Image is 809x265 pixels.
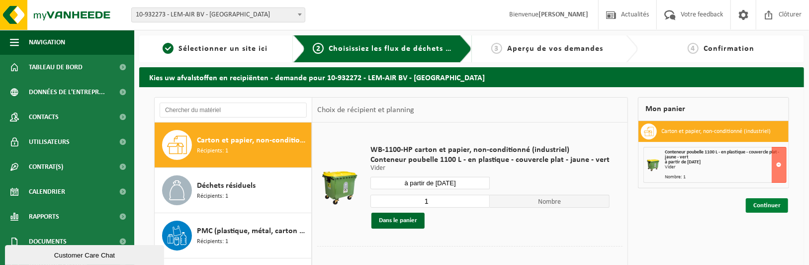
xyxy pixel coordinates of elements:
[491,43,502,54] span: 3
[5,243,166,265] iframe: chat widget
[160,103,307,118] input: Chercher du matériel
[370,155,610,165] span: Conteneur poubelle 1100 L - en plastique - couvercle plat - jaune - vert
[665,165,786,170] div: Vider
[155,213,312,259] button: PMC (plastique, métal, carton boisson) (industriel) Récipients: 1
[197,192,228,201] span: Récipients: 1
[29,80,105,105] span: Données de l'entrepr...
[29,105,59,130] span: Contacts
[665,149,780,160] span: Conteneur poubelle 1100 L - en plastique - couvercle plat - jaune - vert
[370,177,490,189] input: Sélectionnez date
[197,180,256,192] span: Déchets résiduels
[665,159,701,165] strong: à partir de [DATE]
[139,67,804,87] h2: Kies uw afvalstoffen en recipiënten - demande pour 10-932272 - LEM-AIR BV - [GEOGRAPHIC_DATA]
[312,98,419,123] div: Choix de récipient et planning
[144,43,285,55] a: 1Sélectionner un site ici
[490,195,610,208] span: Nombre
[132,8,305,22] span: 10-932273 - LEM-AIR BV - ANDERLECHT
[155,168,312,213] button: Déchets résiduels Récipients: 1
[197,146,228,156] span: Récipients: 1
[665,175,786,180] div: Nombre: 1
[197,134,309,146] span: Carton et papier, non-conditionné (industriel)
[370,145,610,155] span: WB-1100-HP carton et papier, non-conditionné (industriel)
[688,43,699,54] span: 4
[704,45,754,53] span: Confirmation
[29,154,63,179] span: Contrat(s)
[29,204,59,229] span: Rapports
[29,55,83,80] span: Tableau de bord
[662,124,771,139] h3: Carton et papier, non-conditionné (industriel)
[131,7,305,22] span: 10-932273 - LEM-AIR BV - ANDERLECHT
[507,45,603,53] span: Aperçu de vos demandes
[371,213,425,229] button: Dans le panier
[329,45,494,53] span: Choisissiez les flux de déchets et récipients
[746,198,788,213] a: Continuer
[163,43,174,54] span: 1
[313,43,324,54] span: 2
[29,179,65,204] span: Calendrier
[197,225,309,237] span: PMC (plastique, métal, carton boisson) (industriel)
[539,11,588,18] strong: [PERSON_NAME]
[29,130,70,154] span: Utilisateurs
[29,30,65,55] span: Navigation
[179,45,268,53] span: Sélectionner un site ici
[638,97,789,121] div: Mon panier
[370,165,610,172] p: Vider
[197,237,228,247] span: Récipients: 1
[29,229,67,254] span: Documents
[155,123,312,168] button: Carton et papier, non-conditionné (industriel) Récipients: 1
